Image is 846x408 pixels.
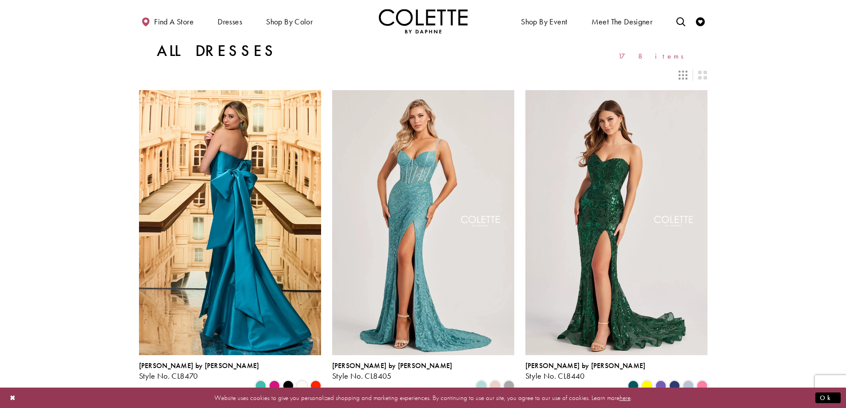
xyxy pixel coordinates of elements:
[683,380,694,391] i: Ice Blue
[255,380,266,391] i: Turquoise
[332,371,392,381] span: Style No. CL8405
[589,9,655,33] a: Meet the designer
[297,380,307,391] i: Diamond White
[628,380,639,391] i: Spruce
[592,17,653,26] span: Meet the designer
[215,9,244,33] span: Dresses
[618,52,690,60] span: 178 items
[476,380,487,391] i: Sea Glass
[139,90,321,355] a: Visit Colette by Daphne Style No. CL8470 Page
[525,90,707,355] a: Visit Colette by Daphne Style No. CL8440 Page
[332,361,453,370] span: [PERSON_NAME] by [PERSON_NAME]
[218,17,242,26] span: Dresses
[5,390,20,405] button: Close Dialog
[815,392,841,403] button: Submit Dialog
[674,9,687,33] a: Toggle search
[139,362,259,380] div: Colette by Daphne Style No. CL8470
[283,380,294,391] i: Black
[139,371,198,381] span: Style No. CL8470
[379,9,468,33] img: Colette by Daphne
[266,17,313,26] span: Shop by color
[504,380,514,391] i: Smoke
[64,392,782,404] p: Website uses cookies to give you personalized shopping and marketing experiences. By continuing t...
[521,17,567,26] span: Shop By Event
[139,361,259,370] span: [PERSON_NAME] by [PERSON_NAME]
[694,9,707,33] a: Check Wishlist
[525,371,585,381] span: Style No. CL8440
[379,9,468,33] a: Visit Home Page
[310,380,321,391] i: Scarlet
[139,9,196,33] a: Find a store
[519,9,569,33] span: Shop By Event
[332,90,514,355] a: Visit Colette by Daphne Style No. CL8405 Page
[269,380,280,391] i: Fuchsia
[525,361,646,370] span: [PERSON_NAME] by [PERSON_NAME]
[134,65,713,85] div: Layout Controls
[525,362,646,380] div: Colette by Daphne Style No. CL8440
[620,393,631,402] a: here
[655,380,666,391] i: Violet
[157,42,277,60] h1: All Dresses
[264,9,315,33] span: Shop by color
[698,71,707,79] span: Switch layout to 2 columns
[332,362,453,380] div: Colette by Daphne Style No. CL8405
[679,71,687,79] span: Switch layout to 3 columns
[154,17,194,26] span: Find a store
[669,380,680,391] i: Navy Blue
[642,380,652,391] i: Yellow
[490,380,500,391] i: Rose
[697,380,707,391] i: Cotton Candy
